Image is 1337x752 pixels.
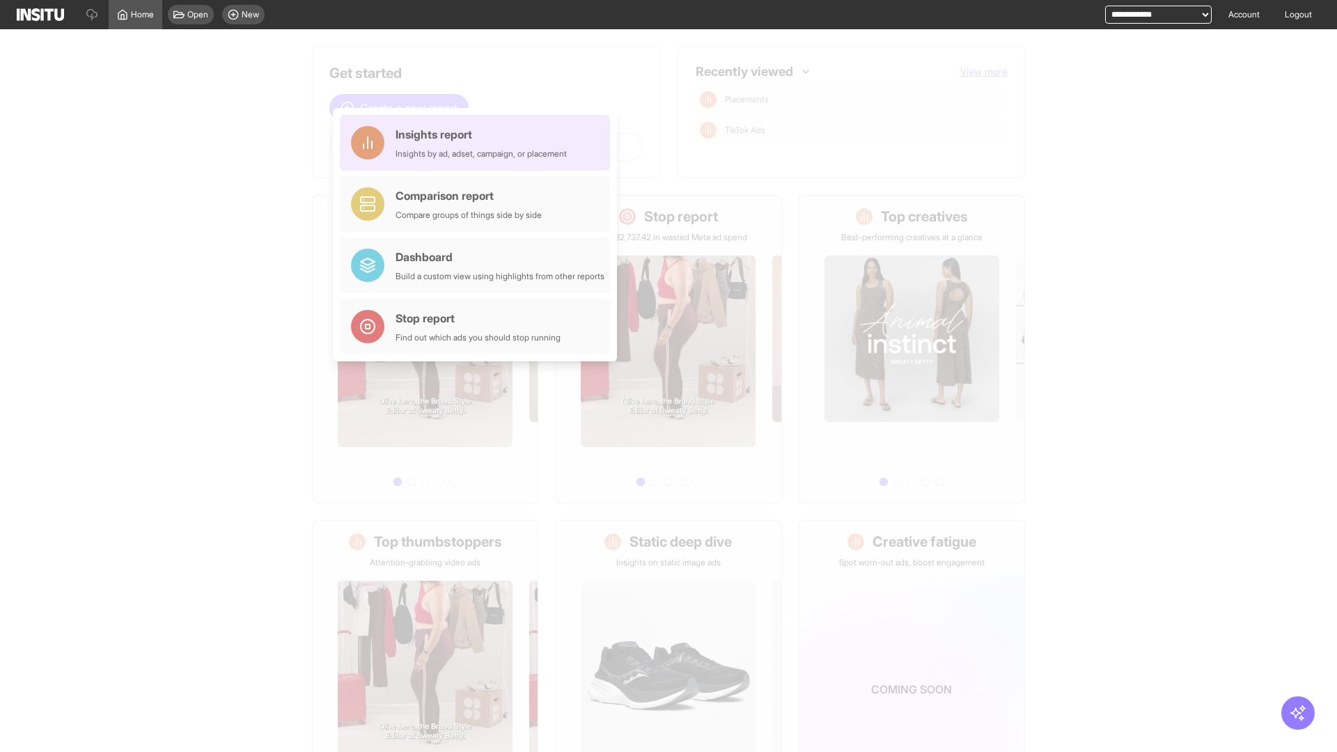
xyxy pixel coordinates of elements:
[396,187,542,204] div: Comparison report
[396,148,567,159] div: Insights by ad, adset, campaign, or placement
[396,332,561,343] div: Find out which ads you should stop running
[187,9,208,20] span: Open
[396,210,542,221] div: Compare groups of things side by side
[396,310,561,327] div: Stop report
[396,126,567,143] div: Insights report
[242,9,259,20] span: New
[396,271,604,282] div: Build a custom view using highlights from other reports
[396,249,604,265] div: Dashboard
[17,8,64,21] img: Logo
[131,9,154,20] span: Home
